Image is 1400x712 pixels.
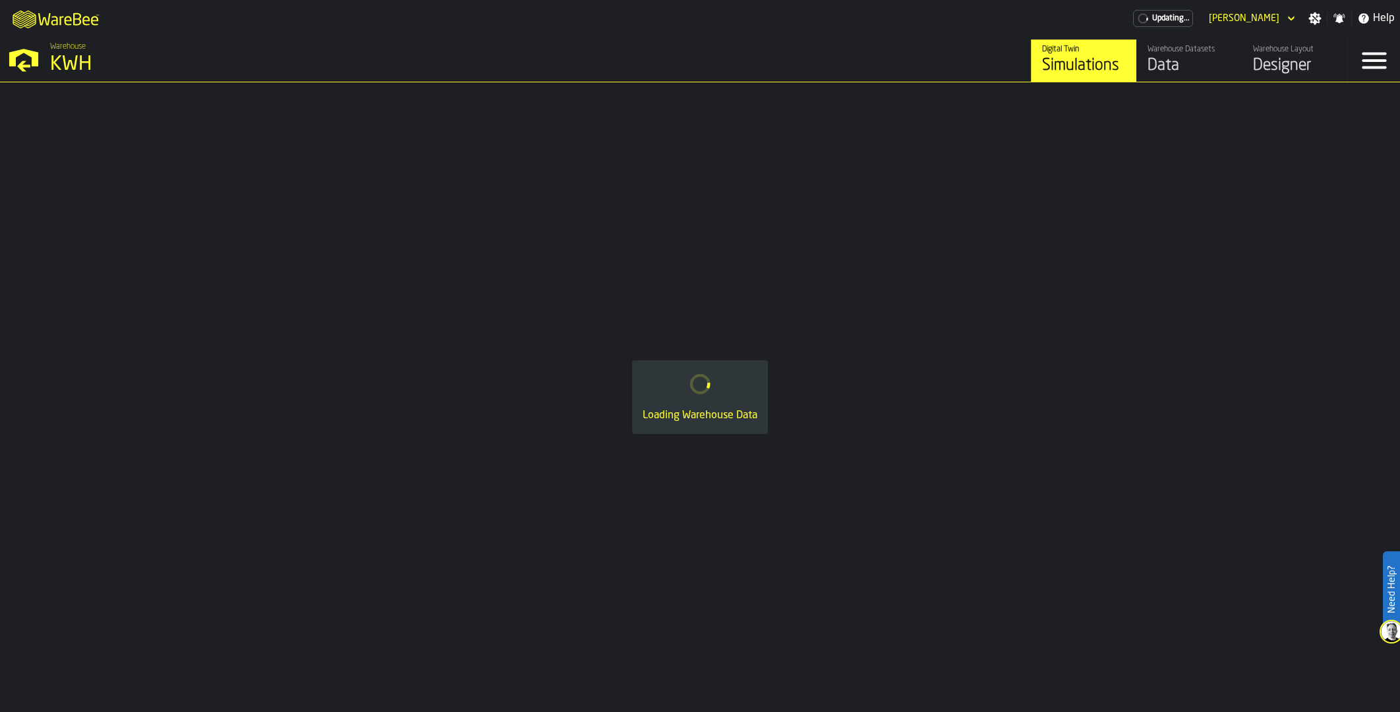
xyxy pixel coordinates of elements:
div: Data [1148,55,1231,76]
div: Digital Twin [1042,45,1126,54]
div: Simulations [1042,55,1126,76]
a: link-to-/wh/i/4fb45246-3b77-4bb5-b880-c337c3c5facb/pricing/ [1133,10,1193,27]
a: link-to-/wh/i/4fb45246-3b77-4bb5-b880-c337c3c5facb/simulations [1031,40,1136,82]
div: Menu Subscription [1133,10,1193,27]
label: button-toggle-Help [1352,11,1400,26]
div: Loading Warehouse Data [643,408,757,424]
label: Need Help? [1384,553,1399,626]
label: button-toggle-Notifications [1327,12,1351,25]
span: Help [1373,11,1395,26]
div: DropdownMenuValue-Mikael Svennas [1204,11,1298,26]
div: Designer [1253,55,1337,76]
div: KWH [50,53,406,76]
span: Warehouse [50,42,86,51]
div: Warehouse Datasets [1148,45,1231,54]
div: Warehouse Layout [1253,45,1337,54]
label: button-toggle-Settings [1303,12,1327,25]
a: link-to-/wh/i/4fb45246-3b77-4bb5-b880-c337c3c5facb/data [1136,40,1242,82]
div: DropdownMenuValue-Mikael Svennas [1209,13,1279,24]
span: Updating... [1152,14,1190,23]
a: link-to-/wh/i/4fb45246-3b77-4bb5-b880-c337c3c5facb/designer [1242,40,1347,82]
label: button-toggle-Menu [1348,40,1400,82]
